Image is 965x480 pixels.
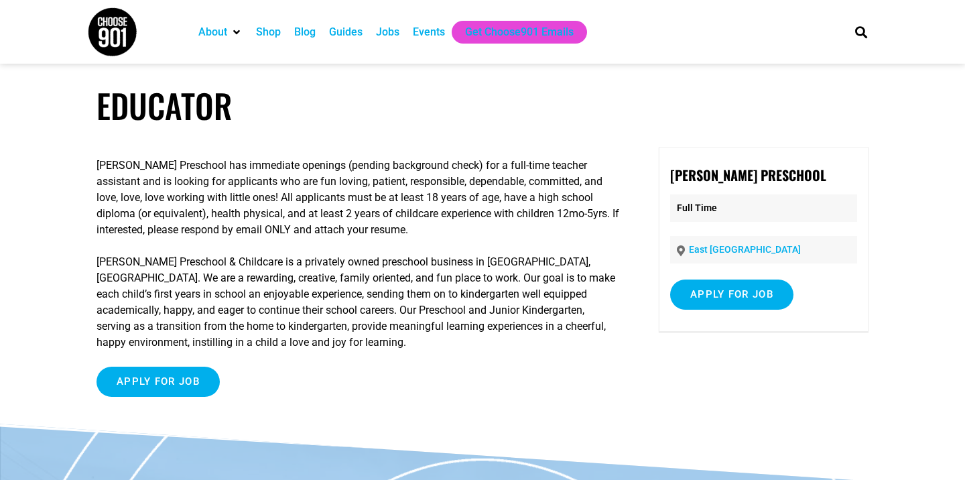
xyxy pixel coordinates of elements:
p: [PERSON_NAME] Preschool has immediate openings (pending background check) for a full-time teacher... [96,158,620,238]
strong: [PERSON_NAME] Preschool [670,165,826,185]
a: East [GEOGRAPHIC_DATA] [689,244,801,255]
div: Search [850,21,873,43]
a: Events [413,24,445,40]
nav: Main nav [192,21,832,44]
a: Guides [329,24,363,40]
p: Full Time [670,194,857,222]
input: Apply for job [96,367,220,397]
a: Jobs [376,24,399,40]
a: Get Choose901 Emails [465,24,574,40]
a: About [198,24,227,40]
a: Shop [256,24,281,40]
input: Apply for job [670,280,793,310]
a: Blog [294,24,316,40]
p: [PERSON_NAME] Preschool & Childcare is a privately owned preschool business in [GEOGRAPHIC_DATA],... [96,254,620,351]
h1: Educator [96,86,868,125]
div: About [192,21,249,44]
